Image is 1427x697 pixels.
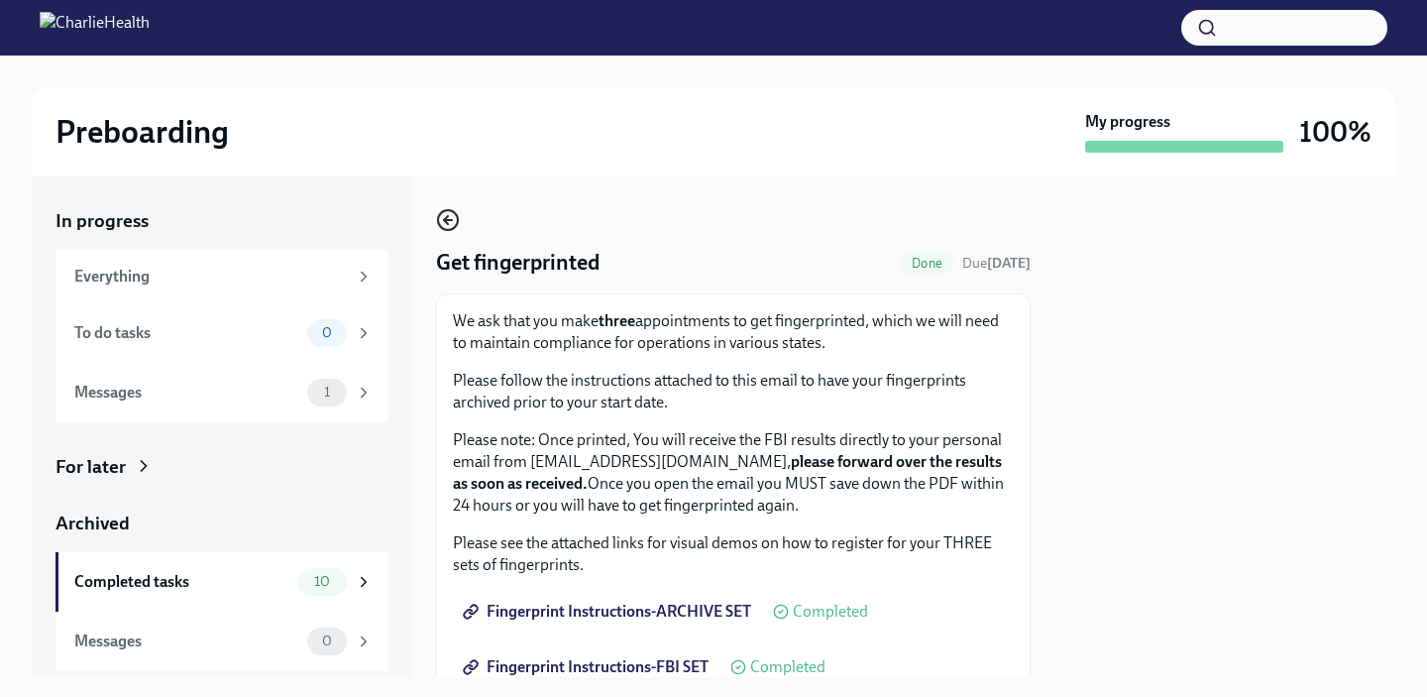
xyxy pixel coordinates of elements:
span: September 2nd, 2025 09:00 [962,254,1031,273]
div: For later [55,454,126,480]
span: 1 [312,385,342,400]
strong: three [599,311,635,330]
h4: Get fingerprinted [436,248,600,278]
a: In progress [55,208,388,234]
span: 10 [302,574,342,589]
span: Done [900,256,954,271]
span: Due [962,255,1031,272]
div: Messages [74,631,299,652]
span: Completed [793,604,868,620]
p: Please note: Once printed, You will receive the FBI results directly to your personal email from ... [453,429,1014,517]
strong: My progress [1085,111,1170,133]
strong: [DATE] [987,255,1031,272]
p: We ask that you make appointments to get fingerprinted, which we will need to maintain compliance... [453,310,1014,354]
div: Everything [74,266,347,288]
a: Everything [55,250,388,303]
p: Please follow the instructions attached to this email to have your fingerprints archived prior to... [453,370,1014,413]
span: Completed [750,659,825,675]
div: Messages [74,382,299,404]
a: Messages0 [55,612,388,671]
div: To do tasks [74,322,299,344]
img: CharlieHealth [40,12,150,44]
h2: Preboarding [55,112,229,152]
a: To do tasks0 [55,303,388,363]
a: Messages1 [55,363,388,422]
span: Fingerprint Instructions-FBI SET [467,657,709,677]
p: Please see the attached links for visual demos on how to register for your THREE sets of fingerpr... [453,532,1014,576]
a: Archived [55,511,388,536]
div: Completed tasks [74,571,289,593]
h3: 100% [1299,114,1372,150]
a: Completed tasks10 [55,552,388,612]
span: Fingerprint Instructions-ARCHIVE SET [467,602,751,622]
span: 0 [310,325,344,340]
a: Fingerprint Instructions-FBI SET [453,647,722,687]
a: For later [55,454,388,480]
span: 0 [310,634,344,648]
a: Fingerprint Instructions-ARCHIVE SET [453,592,765,632]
